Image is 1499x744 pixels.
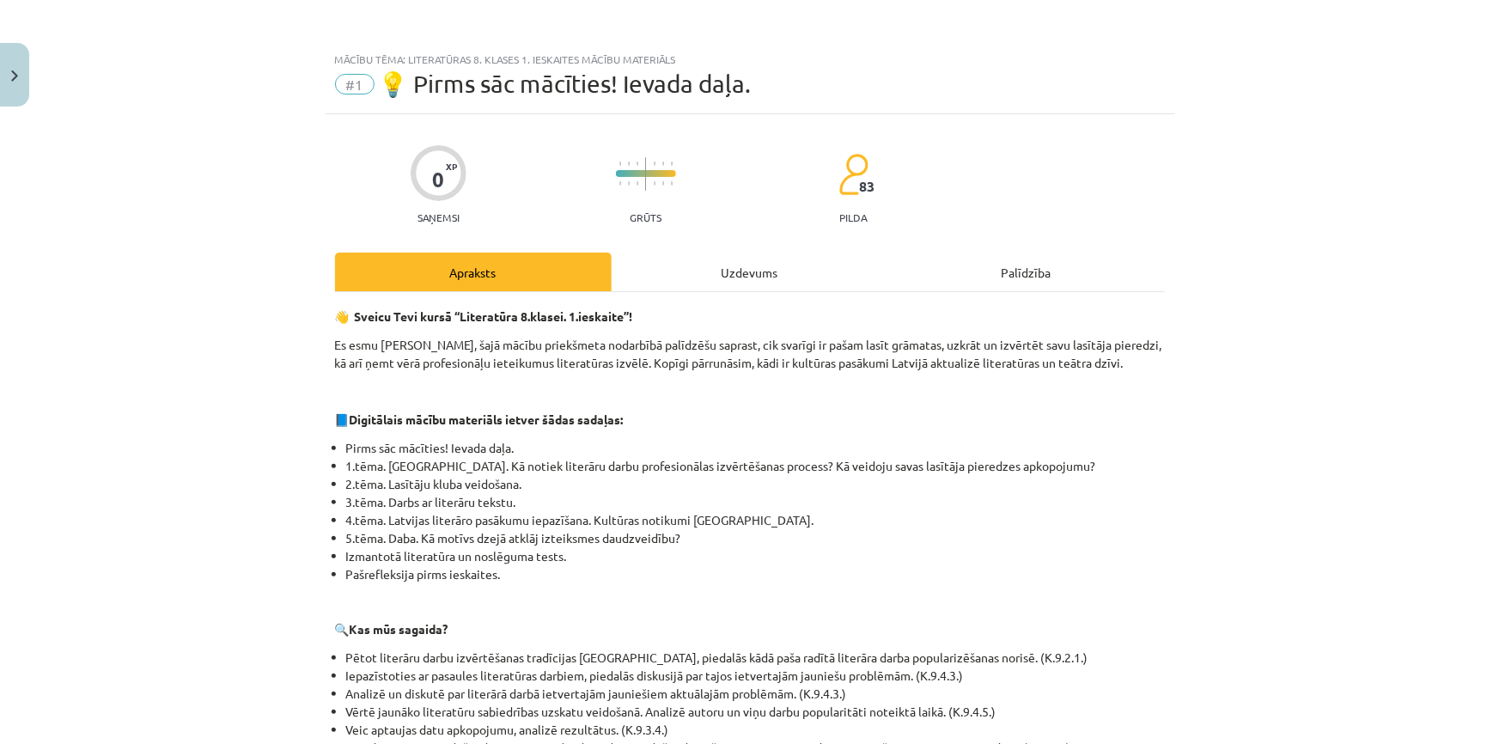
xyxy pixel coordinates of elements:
[335,411,1165,429] p: 📘
[346,667,1165,685] li: Iepazīstoties ar pasaules literatūras darbiem, piedalās diskusijā par tajos ietvertajām jauniešu ...
[346,457,1165,475] li: 1.tēma. [GEOGRAPHIC_DATA]. Kā notiek literāru darbu profesionālas izvērtēšanas process? Kā veidoj...
[612,253,888,291] div: Uzdevums
[432,168,444,192] div: 0
[662,162,664,166] img: icon-short-line-57e1e144782c952c97e751825c79c345078a6d821885a25fce030b3d8c18986b.svg
[346,475,1165,493] li: 2.tēma. Lasītāju kluba veidošana.
[671,162,673,166] img: icon-short-line-57e1e144782c952c97e751825c79c345078a6d821885a25fce030b3d8c18986b.svg
[628,162,630,166] img: icon-short-line-57e1e144782c952c97e751825c79c345078a6d821885a25fce030b3d8c18986b.svg
[628,181,630,186] img: icon-short-line-57e1e144782c952c97e751825c79c345078a6d821885a25fce030b3d8c18986b.svg
[346,721,1165,739] li: Veic aptaujas datu apkopojumu, analizē rezultātus. (K.9.3.4.)
[346,529,1165,547] li: 5.tēma. Daba. Kā motīvs dzejā atklāj izteiksmes daudzveidību?
[645,157,647,191] img: icon-long-line-d9ea69661e0d244f92f715978eff75569469978d946b2353a9bb055b3ed8787d.svg
[346,565,1165,583] li: Pašrefleksija pirms ieskaites.
[346,493,1165,511] li: 3.tēma. Darbs ar literāru tekstu.
[637,162,638,166] img: icon-short-line-57e1e144782c952c97e751825c79c345078a6d821885a25fce030b3d8c18986b.svg
[350,621,448,637] strong: Kas mūs sagaida?
[838,153,868,196] img: students-c634bb4e5e11cddfef0936a35e636f08e4e9abd3cc4e673bd6f9a4125e45ecb1.svg
[335,620,1165,638] p: 🔍
[346,547,1165,565] li: Izmantotā literatūra un noslēguma tests.
[839,211,867,223] p: pilda
[346,511,1165,529] li: 4.tēma. Latvijas literāro pasākumu iepazīšana. Kultūras notikumi [GEOGRAPHIC_DATA].
[860,179,875,194] span: 83
[346,685,1165,703] li: Analizē un diskutē par literārā darbā ietvertajām jauniešiem aktuālajām problēmām. (K.9.4.3.)
[335,74,375,95] span: #1
[350,412,624,427] strong: Digitālais mācību materiāls ietver šādas sadaļas:
[619,181,621,186] img: icon-short-line-57e1e144782c952c97e751825c79c345078a6d821885a25fce030b3d8c18986b.svg
[654,181,655,186] img: icon-short-line-57e1e144782c952c97e751825c79c345078a6d821885a25fce030b3d8c18986b.svg
[637,181,638,186] img: icon-short-line-57e1e144782c952c97e751825c79c345078a6d821885a25fce030b3d8c18986b.svg
[671,181,673,186] img: icon-short-line-57e1e144782c952c97e751825c79c345078a6d821885a25fce030b3d8c18986b.svg
[630,211,661,223] p: Grūts
[379,70,752,98] span: 💡 Pirms sāc mācīties! Ievada daļa.
[619,162,621,166] img: icon-short-line-57e1e144782c952c97e751825c79c345078a6d821885a25fce030b3d8c18986b.svg
[346,703,1165,721] li: Vērtē jaunāko literatūru sabiedrības uzskatu veidošanā. Analizē autoru un viņu darbu popularitāti...
[662,181,664,186] img: icon-short-line-57e1e144782c952c97e751825c79c345078a6d821885a25fce030b3d8c18986b.svg
[446,162,457,171] span: XP
[346,439,1165,457] li: Pirms sāc mācīties! Ievada daļa.
[411,211,466,223] p: Saņemsi
[654,162,655,166] img: icon-short-line-57e1e144782c952c97e751825c79c345078a6d821885a25fce030b3d8c18986b.svg
[335,253,612,291] div: Apraksts
[335,336,1165,372] p: Es esmu [PERSON_NAME], šajā mācību priekšmeta nodarbībā palīdzēšu saprast, cik svarīgi ir pašam l...
[11,70,18,82] img: icon-close-lesson-0947bae3869378f0d4975bcd49f059093ad1ed9edebbc8119c70593378902aed.svg
[346,649,1165,667] li: Pētot literāru darbu izvērtēšanas tradīcijas [GEOGRAPHIC_DATA], piedalās kādā paša radītā literār...
[335,308,633,324] strong: 👋 Sveicu Tevi kursā “Literatūra 8.klasei. 1.ieskaite”!
[888,253,1165,291] div: Palīdzība
[335,53,1165,65] div: Mācību tēma: Literatūras 8. klases 1. ieskaites mācību materiāls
